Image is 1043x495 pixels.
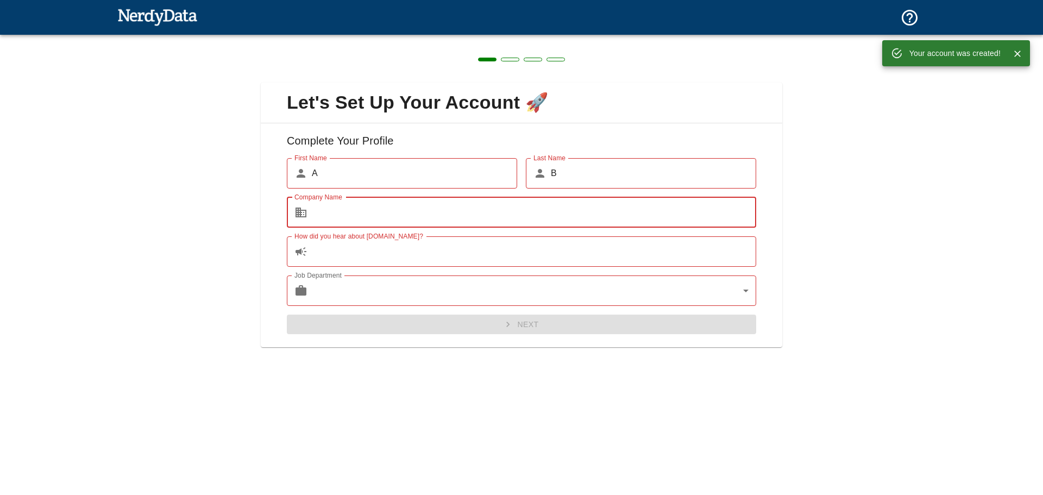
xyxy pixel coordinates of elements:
label: Company Name [294,192,342,202]
h6: Complete Your Profile [269,132,774,158]
div: Your account was created! [909,43,1001,63]
label: Job Department [294,271,342,280]
label: How did you hear about [DOMAIN_NAME]? [294,231,423,241]
button: Close [1009,46,1026,62]
span: Let's Set Up Your Account 🚀 [269,91,774,114]
button: Support and Documentation [894,2,926,34]
img: NerdyData.com [117,6,197,28]
label: First Name [294,153,327,162]
label: Last Name [533,153,566,162]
